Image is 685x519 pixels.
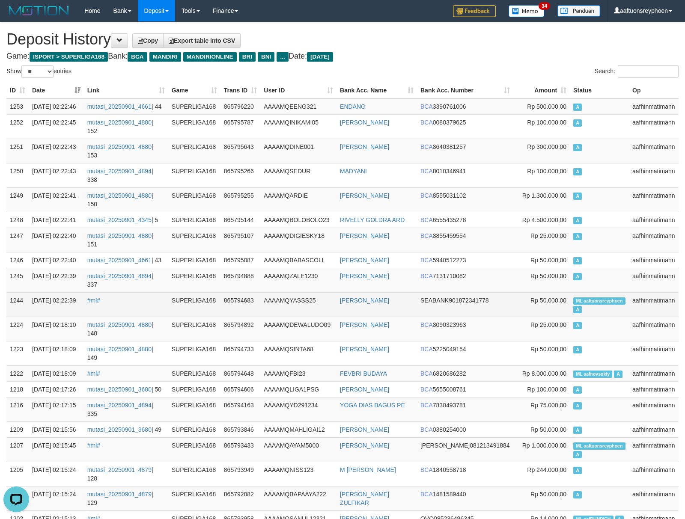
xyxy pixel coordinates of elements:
[340,386,389,393] a: [PERSON_NAME]
[260,365,337,381] td: AAAAMQFBI23
[573,427,582,434] span: Approved
[87,466,152,473] a: mutasi_20250901_4879
[169,37,235,44] span: Export table into CSV
[629,163,679,187] td: aafhinmatimann
[417,268,513,292] td: 7131710082
[618,65,679,78] input: Search:
[29,341,84,365] td: [DATE] 02:18:09
[453,5,496,17] img: Feedback.jpg
[6,381,29,397] td: 1218
[87,321,152,328] a: mutasi_20250901_4880
[87,143,152,150] a: mutasi_20250901_4880
[420,370,433,377] span: BCA
[168,252,220,268] td: SUPERLIGA168
[29,139,84,163] td: [DATE] 02:22:43
[168,163,220,187] td: SUPERLIGA168
[6,187,29,212] td: 1249
[84,381,168,397] td: | 50
[260,397,337,421] td: AAAAMQYD291234
[417,228,513,252] td: 8855459554
[21,65,54,78] select: Showentries
[417,341,513,365] td: 5225049154
[220,187,261,212] td: 865795255
[417,83,513,98] th: Bank Acc. Number: activate to sort column ascending
[530,346,566,353] span: Rp 50.000,00
[29,317,84,341] td: [DATE] 02:18:10
[84,421,168,437] td: | 49
[29,212,84,228] td: [DATE] 02:22:41
[420,386,433,393] span: BCA
[417,292,513,317] td: 901872341778
[84,114,168,139] td: | 152
[340,402,405,409] a: YOGA DIAS BAGUS PE
[417,98,513,115] td: 3390761006
[84,252,168,268] td: | 43
[149,52,181,62] span: MANDIRI
[6,139,29,163] td: 1251
[163,33,241,48] a: Export table into CSV
[530,232,566,239] span: Rp 25.000,00
[573,491,582,498] span: Approved
[417,187,513,212] td: 8555031102
[84,268,168,292] td: | 337
[420,143,433,150] span: BCA
[573,233,582,240] span: Approved
[417,486,513,510] td: 1481589440
[168,292,220,317] td: SUPERLIGA168
[29,252,84,268] td: [DATE] 02:22:40
[340,346,389,353] a: [PERSON_NAME]
[128,52,147,62] span: BCA
[573,273,582,280] span: Approved
[87,386,152,393] a: mutasi_20250901_3680
[260,341,337,365] td: AAAAMQSINTA68
[629,365,679,381] td: aafhinmatimann
[84,317,168,341] td: | 148
[527,386,566,393] span: Rp 100.000,00
[29,163,84,187] td: [DATE] 02:22:43
[629,341,679,365] td: aafhinmatimann
[420,297,449,304] span: SEABANK
[595,65,679,78] label: Search:
[29,187,84,212] td: [DATE] 02:22:41
[84,228,168,252] td: | 151
[340,103,366,110] a: ENDANG
[629,98,679,115] td: aafhinmatimann
[87,297,100,304] a: #ml#
[557,5,600,17] img: panduan.png
[6,83,29,98] th: ID: activate to sort column ascending
[220,381,261,397] td: 865794606
[530,426,566,433] span: Rp 50.000,00
[340,297,389,304] a: [PERSON_NAME]
[420,321,433,328] span: BCA
[573,402,582,409] span: Approved
[29,292,84,317] td: [DATE] 02:22:39
[340,273,389,279] a: [PERSON_NAME]
[6,228,29,252] td: 1247
[220,462,261,486] td: 865793949
[629,421,679,437] td: aafhinmatimann
[87,442,100,449] a: #ml#
[220,268,261,292] td: 865794888
[84,212,168,228] td: | 5
[87,402,152,409] a: mutasi_20250901_4894
[530,321,566,328] span: Rp 25.000,00
[340,466,396,473] a: M [PERSON_NAME]
[530,257,566,264] span: Rp 50.000,00
[340,442,389,449] a: [PERSON_NAME]
[573,451,582,458] span: Approved
[417,317,513,341] td: 8090323963
[168,187,220,212] td: SUPERLIGA168
[260,437,337,462] td: AAAAMQAYAM5000
[260,486,337,510] td: AAAAMQBAPAAYA222
[87,273,152,279] a: mutasi_20250901_4894
[573,193,582,200] span: Approved
[183,52,237,62] span: MANDIRIONLINE
[513,83,570,98] th: Amount: activate to sort column ascending
[420,346,433,353] span: BCA
[522,370,567,377] span: Rp 8.000.000,00
[629,292,679,317] td: aafhinmatimann
[6,65,71,78] label: Show entries
[420,442,470,449] span: [PERSON_NAME]
[30,52,108,62] span: ISPORT > SUPERLIGA168
[340,216,405,223] a: RIVELLY GOLDRA ARD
